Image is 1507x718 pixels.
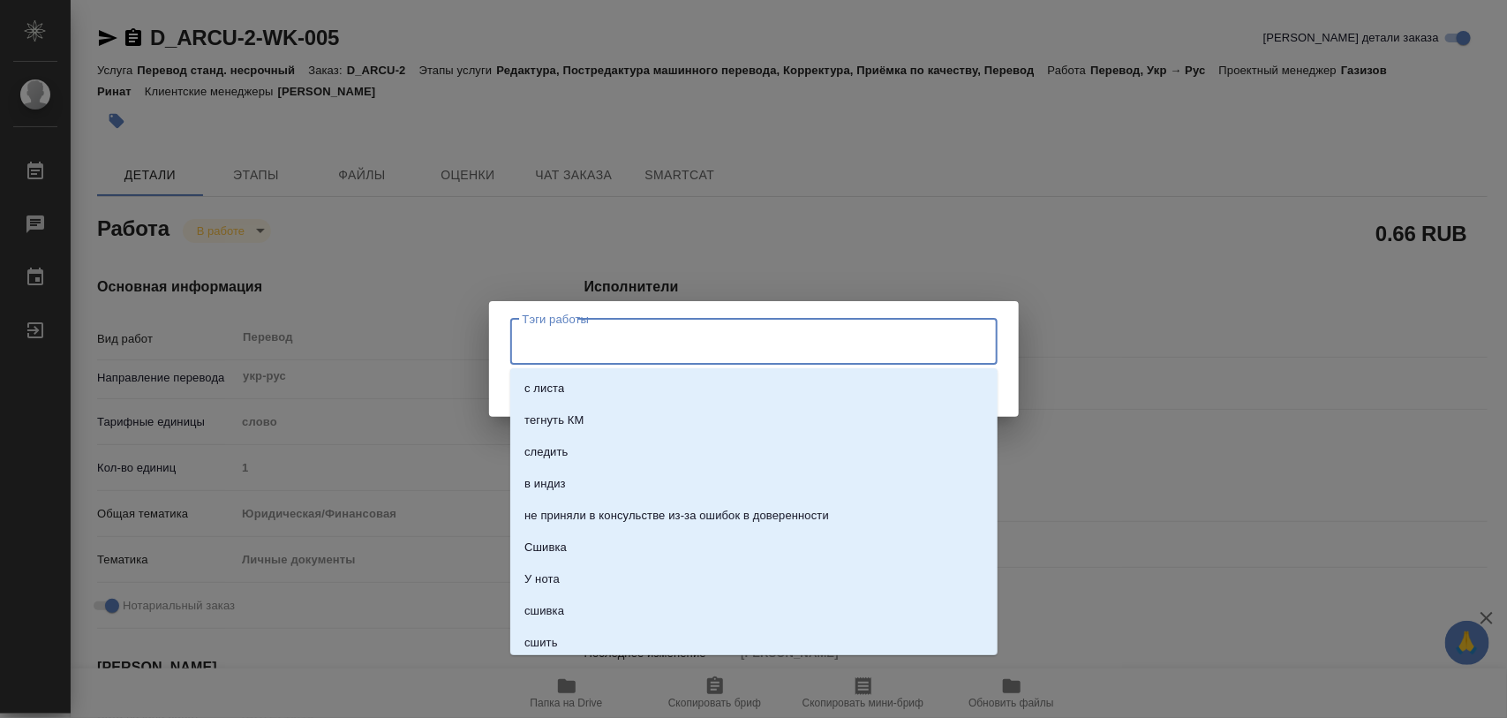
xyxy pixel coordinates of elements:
p: следить [524,443,568,461]
p: в индиз [524,475,566,493]
p: тегнуть КМ [524,412,584,429]
p: с листа [524,380,564,397]
p: Сшивка [524,539,567,556]
p: У нота [524,571,560,588]
p: сшивка [524,602,564,620]
p: не приняли в консульстве из-за ошибок в доверенности [524,507,829,525]
p: сшить [524,634,558,652]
